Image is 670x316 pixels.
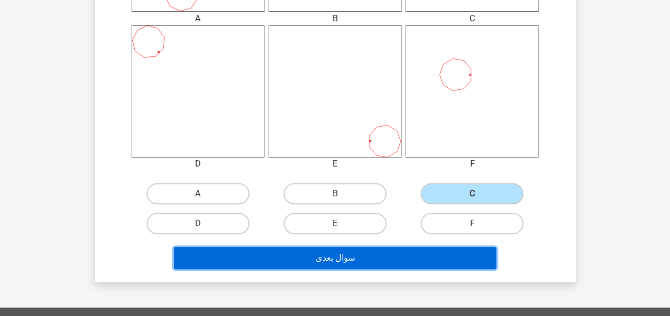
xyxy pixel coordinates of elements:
div: D [124,157,272,170]
button: سوال بعدی [174,247,496,269]
div: F [398,157,546,170]
label: B [284,183,386,204]
label: E [284,213,386,234]
label: D [147,213,249,234]
label: A [147,183,249,204]
div: E [261,157,409,170]
div: B [261,12,409,25]
div: A [124,12,272,25]
label: C [421,183,523,204]
div: C [398,12,546,25]
label: F [421,213,523,234]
